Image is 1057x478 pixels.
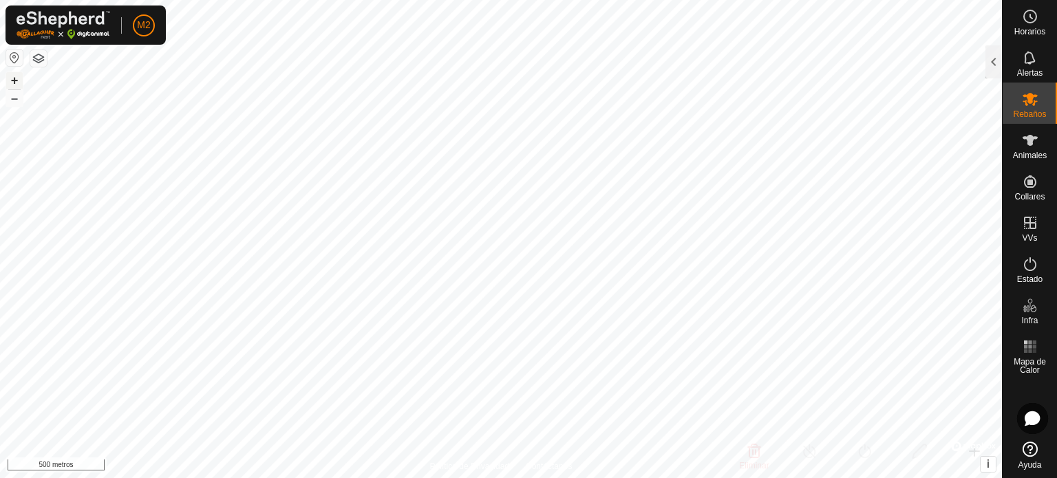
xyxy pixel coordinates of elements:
[1018,460,1042,470] font: Ayuda
[1013,109,1046,119] font: Rebaños
[30,50,47,67] button: Capas del Mapa
[981,457,996,472] button: i
[6,72,23,89] button: +
[987,458,990,470] font: i
[1014,357,1046,375] font: Mapa de Calor
[526,460,572,472] a: Contáctanos
[1003,436,1057,475] a: Ayuda
[11,91,18,105] font: –
[1022,233,1037,243] font: VVs
[17,11,110,39] img: Logotipo de Gallagher
[430,461,509,471] font: Política de Privacidad
[526,461,572,471] font: Contáctanos
[6,50,23,66] button: Restablecer mapa
[1017,68,1043,78] font: Alertas
[1014,192,1045,202] font: Collares
[11,73,19,87] font: +
[6,90,23,107] button: –
[137,19,150,30] font: M2
[1021,316,1038,325] font: Infra
[1014,27,1045,36] font: Horarios
[1013,151,1047,160] font: Animales
[1017,274,1043,284] font: Estado
[430,460,509,472] a: Política de Privacidad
